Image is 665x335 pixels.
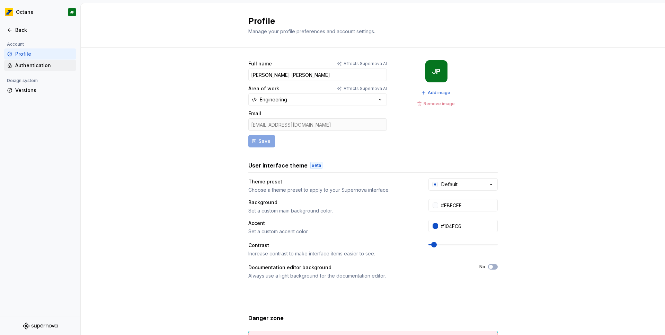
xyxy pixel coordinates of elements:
img: e8093afa-4b23-4413-bf51-00cde92dbd3f.png [5,8,13,16]
div: Always use a light background for the documentation editor. [248,272,467,279]
div: Accent [248,220,265,227]
label: Email [248,110,261,117]
label: Area of work [248,85,279,92]
div: Default [441,181,458,188]
p: Affects Supernova AI [344,61,387,66]
a: Versions [4,85,76,96]
div: Profile [15,51,73,57]
div: JP [70,9,74,15]
span: Add image [428,90,450,96]
input: #104FC6 [438,220,498,232]
button: Default [428,178,498,191]
div: Increase contrast to make interface items easier to see. [248,250,416,257]
p: Affects Supernova AI [344,86,387,91]
a: Authentication [4,60,76,71]
div: Background [248,199,277,206]
input: #FFFFFF [438,199,498,211]
div: Set a custom accent color. [248,228,416,235]
label: Full name [248,60,272,67]
div: Octane [16,9,34,16]
div: Versions [15,87,73,94]
div: Contrast [248,242,269,249]
div: Back [15,27,73,34]
svg: Supernova Logo [23,323,57,329]
a: Back [4,25,76,36]
div: Account [4,40,27,48]
div: Authentication [15,62,73,69]
label: No [479,264,485,270]
a: Profile [4,48,76,60]
div: Design system [4,76,41,85]
div: Beta [310,162,322,169]
div: Choose a theme preset to apply to your Supernova interface. [248,187,416,193]
div: Set a custom main background color. [248,207,416,214]
h3: User interface theme [248,161,308,170]
h2: Profile [248,16,489,27]
button: OctaneJP [1,4,79,20]
div: Documentation editor background [248,264,331,271]
h3: Danger zone [248,314,284,322]
span: Manage your profile preferences and account settings. [248,28,375,34]
div: JP [432,69,441,74]
button: Add image [419,88,453,98]
div: Engineering [260,96,287,103]
div: Theme preset [248,178,282,185]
